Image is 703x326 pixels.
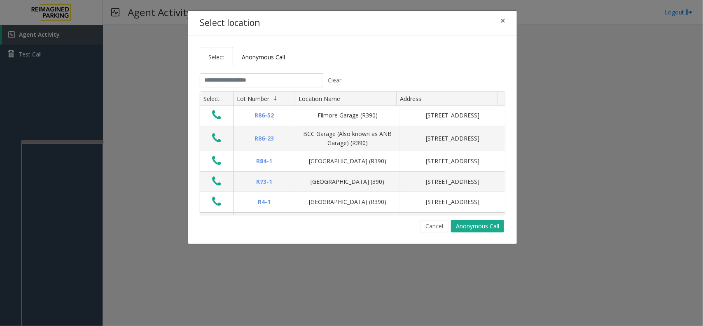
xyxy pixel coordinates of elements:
[299,95,340,103] span: Location Name
[200,47,505,67] ul: Tabs
[238,111,290,120] div: R86-52
[451,220,504,232] button: Anonymous Call
[300,157,395,166] div: [GEOGRAPHIC_DATA] (R390)
[323,73,346,87] button: Clear
[405,157,500,166] div: [STREET_ADDRESS]
[300,177,395,186] div: [GEOGRAPHIC_DATA] (390)
[200,92,505,215] div: Data table
[405,197,500,206] div: [STREET_ADDRESS]
[405,177,500,186] div: [STREET_ADDRESS]
[238,177,290,186] div: R73-1
[405,134,500,143] div: [STREET_ADDRESS]
[495,11,511,31] button: Close
[300,197,395,206] div: [GEOGRAPHIC_DATA] (R390)
[420,220,448,232] button: Cancel
[300,111,395,120] div: Filmore Garage (R390)
[242,53,285,61] span: Anonymous Call
[500,15,505,26] span: ×
[200,16,260,30] h4: Select location
[400,95,421,103] span: Address
[272,95,279,102] span: Sortable
[237,95,269,103] span: Lot Number
[238,134,290,143] div: R86-23
[238,197,290,206] div: R4-1
[200,92,233,106] th: Select
[405,111,500,120] div: [STREET_ADDRESS]
[300,129,395,148] div: BCC Garage (Also known as ANB Garage) (R390)
[208,53,224,61] span: Select
[238,157,290,166] div: R84-1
